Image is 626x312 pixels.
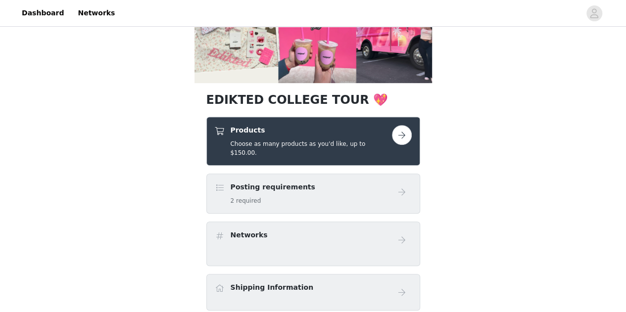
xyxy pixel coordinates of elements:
[231,230,268,240] h4: Networks
[231,182,315,192] h4: Posting requirements
[72,2,121,24] a: Networks
[230,125,391,135] h4: Products
[16,2,70,24] a: Dashboard
[206,274,420,311] div: Shipping Information
[206,91,420,109] h1: EDIKTED COLLEGE TOUR 💖
[231,196,315,205] h5: 2 required
[230,139,391,157] h5: Choose as many products as you'd like, up to $150.00.
[206,174,420,214] div: Posting requirements
[589,5,599,21] div: avatar
[206,222,420,266] div: Networks
[206,117,420,166] div: Products
[231,282,313,293] h4: Shipping Information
